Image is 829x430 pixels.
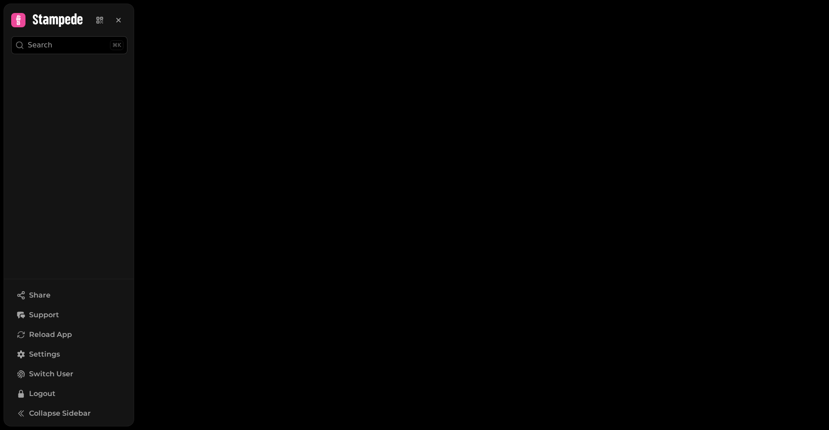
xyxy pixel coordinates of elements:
span: Settings [29,349,60,360]
button: Reload App [11,326,127,344]
button: Switch User [11,365,127,383]
button: Search⌘K [11,36,127,54]
span: Switch User [29,369,73,379]
span: Support [29,310,59,320]
span: Collapse Sidebar [29,408,91,419]
span: Share [29,290,51,301]
button: Logout [11,385,127,403]
div: ⌘K [110,40,123,50]
span: Logout [29,388,55,399]
button: Support [11,306,127,324]
button: Share [11,286,127,304]
p: Search [28,40,52,51]
span: Reload App [29,329,72,340]
a: Settings [11,345,127,363]
button: Collapse Sidebar [11,404,127,422]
